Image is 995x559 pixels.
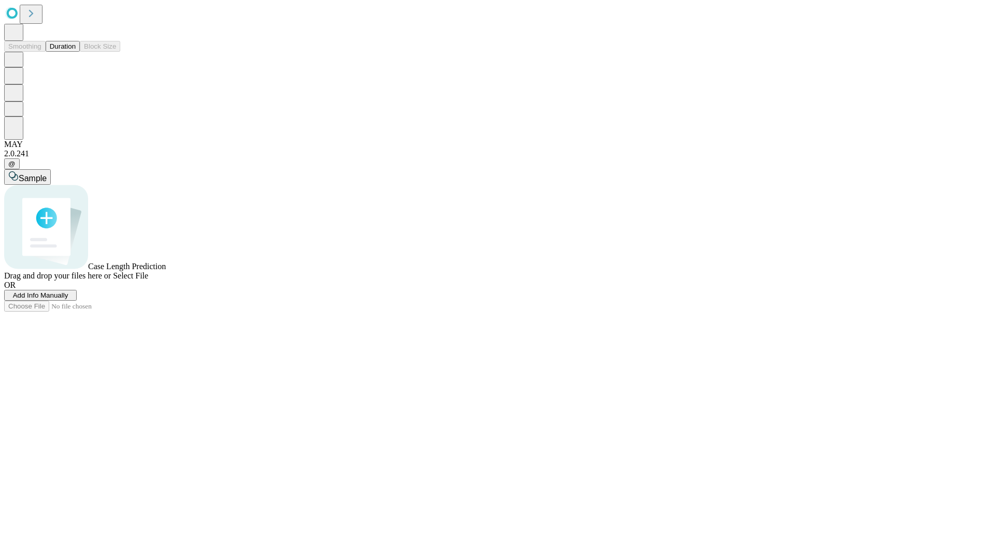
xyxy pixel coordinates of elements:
[4,140,991,149] div: MAY
[4,149,991,158] div: 2.0.241
[19,174,47,183] span: Sample
[46,41,80,52] button: Duration
[4,41,46,52] button: Smoothing
[13,291,68,299] span: Add Info Manually
[88,262,166,271] span: Case Length Prediction
[4,169,51,185] button: Sample
[4,158,20,169] button: @
[4,281,16,289] span: OR
[4,271,111,280] span: Drag and drop your files here or
[8,160,16,168] span: @
[80,41,120,52] button: Block Size
[4,290,77,301] button: Add Info Manually
[113,271,148,280] span: Select File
